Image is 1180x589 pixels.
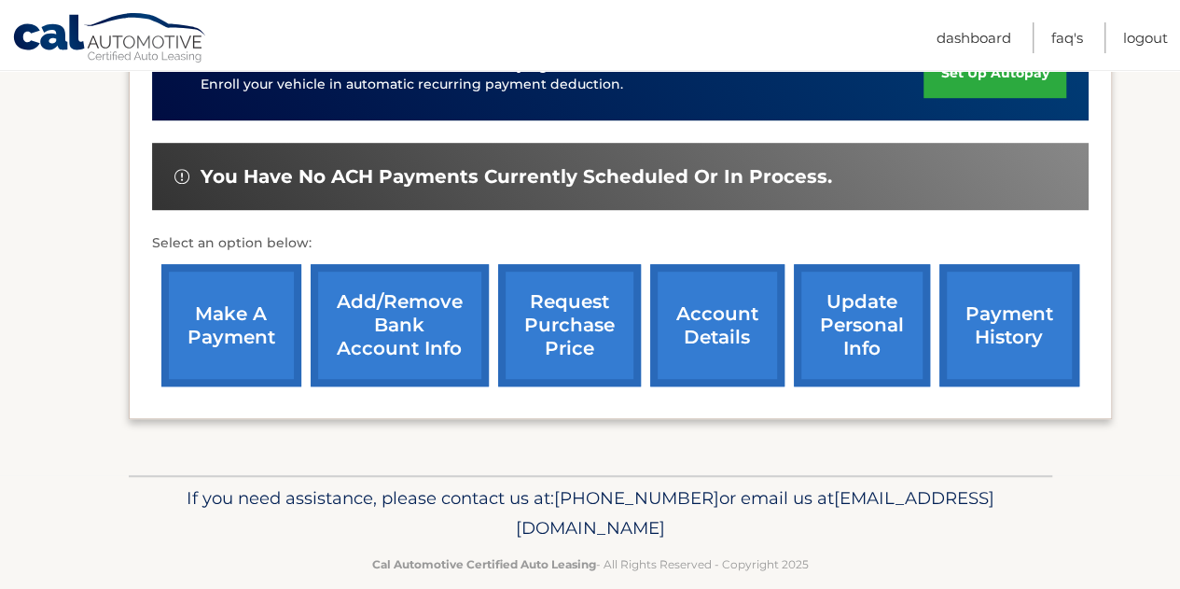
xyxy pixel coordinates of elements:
[174,169,189,184] img: alert-white.svg
[498,264,641,386] a: request purchase price
[12,12,208,66] a: Cal Automotive
[201,75,924,95] p: Enroll your vehicle in automatic recurring payment deduction.
[201,165,832,189] span: You have no ACH payments currently scheduled or in process.
[939,264,1079,386] a: payment history
[1051,22,1083,53] a: FAQ's
[161,264,301,386] a: make a payment
[1123,22,1168,53] a: Logout
[554,487,719,509] span: [PHONE_NUMBER]
[311,264,489,386] a: Add/Remove bank account info
[923,49,1065,98] a: set up autopay
[794,264,930,386] a: update personal info
[141,484,1040,543] p: If you need assistance, please contact us at: or email us at
[152,232,1089,255] p: Select an option below:
[650,264,784,386] a: account details
[937,22,1011,53] a: Dashboard
[141,554,1040,574] p: - All Rights Reserved - Copyright 2025
[372,557,596,571] strong: Cal Automotive Certified Auto Leasing
[516,487,994,539] span: [EMAIL_ADDRESS][DOMAIN_NAME]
